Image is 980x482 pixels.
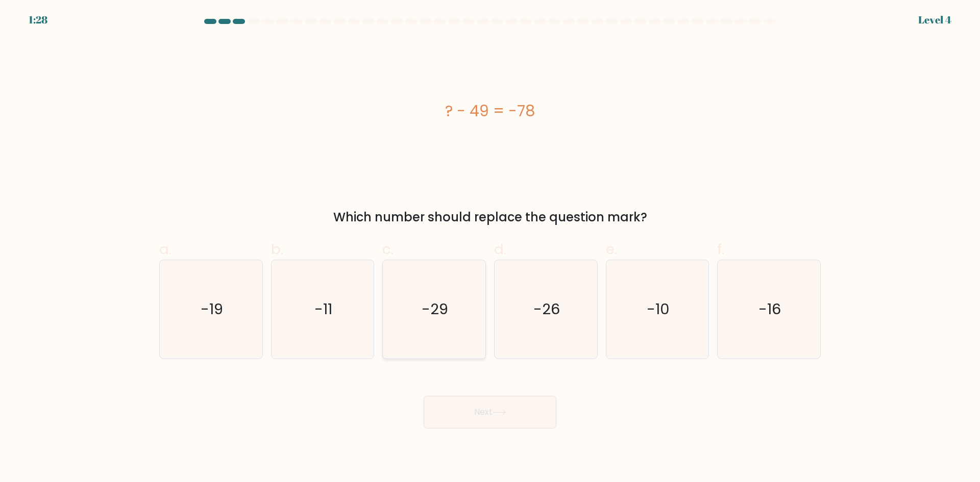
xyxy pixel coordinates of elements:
[382,239,394,259] span: c.
[159,239,171,259] span: a.
[606,239,617,259] span: e.
[271,239,283,259] span: b.
[159,99,821,122] div: ? - 49 = -78
[424,396,556,428] button: Next
[494,239,506,259] span: d.
[759,299,781,319] text: -16
[165,208,815,226] div: Which number should replace the question mark?
[201,299,223,319] text: -19
[533,299,560,319] text: -26
[717,239,724,259] span: f.
[647,299,670,319] text: -10
[314,299,332,319] text: -11
[29,12,47,28] div: 1:28
[422,299,449,319] text: -29
[918,12,951,28] div: Level 4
